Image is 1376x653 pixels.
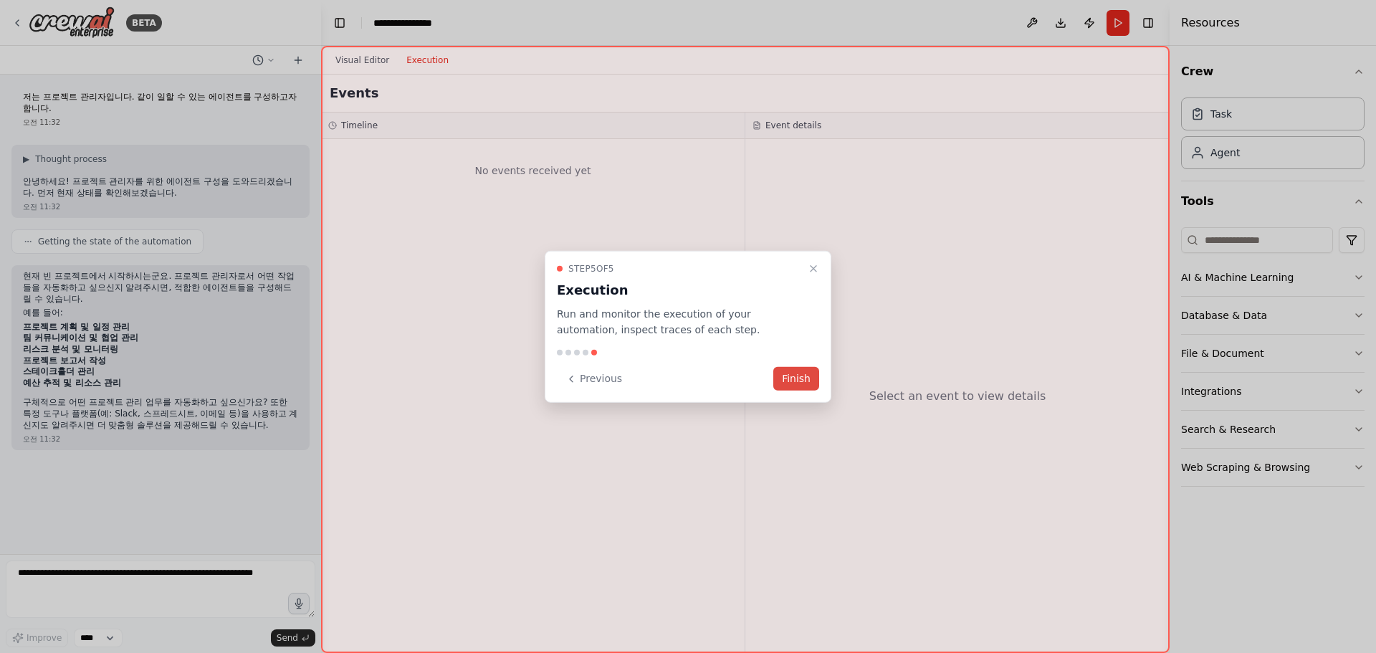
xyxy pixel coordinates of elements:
button: Close walkthrough [805,259,822,277]
button: Previous [557,367,631,391]
span: Step 5 of 5 [568,262,614,274]
button: Finish [773,367,819,391]
p: Run and monitor the execution of your automation, inspect traces of each step. [557,305,802,338]
button: Hide left sidebar [330,13,350,33]
h3: Execution [557,280,802,300]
